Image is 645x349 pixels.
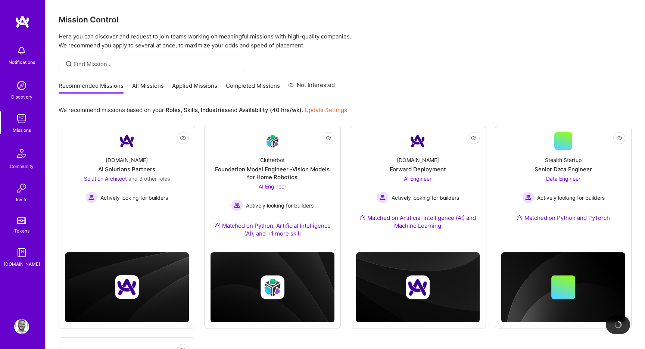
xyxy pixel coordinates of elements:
[501,132,625,231] a: Stealth StartupSenior Data EngineerData Engineer Actively looking for buildersActively looking fo...
[471,135,477,141] i: icon EyeClosed
[14,319,29,334] img: User Avatar
[59,82,124,94] a: Recommended Missions
[65,252,189,322] img: cover
[14,245,29,260] img: guide book
[537,194,605,202] span: Actively looking for builders
[226,82,280,94] a: Completed Missions
[211,252,334,322] img: cover
[201,106,228,113] b: Industries
[392,194,459,202] span: Actively looking for builders
[545,156,582,164] div: Stealth Startup
[231,199,243,211] img: Actively looking for builders
[84,175,127,182] span: Solution Architect
[325,135,331,141] i: icon EyeClosed
[377,191,389,203] img: Actively looking for builders
[15,15,30,28] img: logo
[14,43,29,58] img: bell
[288,81,335,94] a: Not Interested
[260,156,285,164] div: Clutterbot
[359,214,365,220] img: Ateam Purple Icon
[264,133,281,150] img: Company Logo
[211,165,334,181] div: Foundation Model Engineer -Vision Models for Home Robotics
[172,82,217,94] a: Applied Missions
[85,191,97,203] img: Actively looking for builders
[180,135,186,141] i: icon EyeClosed
[132,82,164,94] a: All Missions
[14,111,29,126] img: teamwork
[211,132,334,246] a: Company LogoClutterbotFoundation Model Engineer -Vision Models for Home RoboticsAI Engineer Activ...
[166,106,181,113] b: Roles
[356,252,480,322] img: cover
[390,165,446,173] div: Forward Deployment
[211,222,334,237] div: Matched on Python, Artificial Intelligence (AI), and +1 more skill
[17,217,26,224] img: tokens
[404,175,431,182] span: AI Engineer
[261,275,284,299] img: Company logo
[13,144,31,162] img: Community
[59,106,347,114] p: We recommend missions based on your , , and .
[397,156,439,164] div: [DOMAIN_NAME]
[106,156,148,164] div: [DOMAIN_NAME]
[59,32,632,50] p: Here you can discover and request to join teams working on meaningful missions with high-quality ...
[11,93,32,101] div: Discovery
[246,202,314,209] span: Actively looking for builders
[517,214,523,220] img: Ateam Purple Icon
[356,214,480,230] div: Matched on Artificial Intelligence (AI) and Machine Learning
[100,194,168,202] span: Actively looking for builders
[4,260,40,268] div: [DOMAIN_NAME]
[239,106,302,113] b: Availability (40 hrs/wk)
[546,175,580,182] span: Data Engineer
[13,126,31,134] div: Missions
[522,191,534,203] img: Actively looking for builders
[616,135,622,141] i: icon EyeClosed
[14,78,29,93] img: discovery
[65,60,73,68] i: icon SearchGrey
[517,214,610,222] div: Matched on Python and PyTorch
[59,15,632,24] h3: Mission Control
[184,106,198,113] b: Skills
[98,165,155,173] div: AI Solutions Partners
[613,320,623,329] img: loading
[128,175,170,182] span: and 3 other roles
[118,132,136,150] img: Company Logo
[406,275,430,299] img: Company logo
[214,222,220,228] img: Ateam Purple Icon
[409,132,427,150] img: Company Logo
[16,196,28,203] div: Invite
[305,106,347,113] a: Update Settings
[9,58,35,66] div: Notifications
[535,165,592,173] div: Senior Data Engineer
[14,227,29,235] div: Tokens
[74,60,240,68] input: Find Mission...
[259,183,286,190] span: AI Engineer
[356,132,480,239] a: Company Logo[DOMAIN_NAME]Forward DeploymentAI Engineer Actively looking for buildersActively look...
[65,132,189,224] a: Company Logo[DOMAIN_NAME]AI Solutions PartnersSolution Architect and 3 other rolesActively lookin...
[14,181,29,196] img: Invite
[12,319,31,334] a: User Avatar
[115,275,139,299] img: Company logo
[501,252,625,322] img: cover
[10,162,34,170] div: Community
